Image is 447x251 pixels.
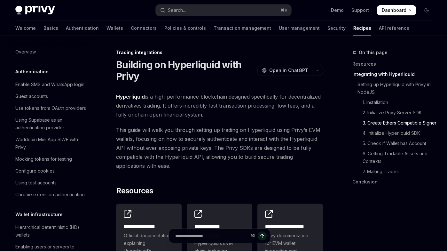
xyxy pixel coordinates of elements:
a: Hierarchical deterministic (HD) wallets [10,222,92,241]
a: Connectors [131,20,157,36]
span: Open in ChatGPT [269,67,308,74]
button: Send message [258,231,267,240]
a: Integrating with Hyperliquid [352,69,437,79]
a: 1. Installation [352,97,437,108]
div: Chrome extension authentication [15,191,85,198]
a: Enable SMS and WhatsApp login [10,79,92,90]
a: 5. Check if Wallet has Account [352,138,437,149]
a: Dashboard [377,5,416,15]
a: Using Supabase as an authentication provider [10,114,92,134]
a: Worldcoin Mini App SIWE with Privy [10,134,92,153]
a: Setting up Hyperliquid with Privy in NodeJS [352,79,437,97]
a: User management [279,20,320,36]
a: 2. Initialize Privy Server SDK [352,108,437,118]
button: Open search [156,4,291,16]
a: API reference [379,20,409,36]
a: Chrome extension authentication [10,189,92,200]
a: Using test accounts [10,177,92,189]
span: ⌘ K [281,8,287,13]
a: Overview [10,46,92,58]
a: Security [327,20,346,36]
a: Policies & controls [164,20,206,36]
button: Toggle dark mode [421,5,432,15]
a: Support [351,7,369,13]
a: Demo [331,7,344,13]
div: Overview [15,48,36,56]
h5: Wallet infrastructure [15,211,63,218]
a: 3. Create Ethers Compatible Signer [352,118,437,128]
input: Ask a question... [175,229,248,243]
a: Wallets [106,20,123,36]
span: This guide will walk you through setting up trading on Hyperliquid using Privy’s EVM wallets, foc... [116,125,323,170]
div: Hierarchical deterministic (HD) wallets [15,223,88,239]
span: On this page [359,49,388,56]
a: Use tokens from OAuth providers [10,102,92,114]
span: Resources [116,186,153,196]
a: Configure cookies [10,165,92,177]
div: Search... [168,6,186,14]
a: Guest accounts [10,91,92,102]
div: Guest accounts [15,93,48,100]
a: 4. Initialize Hyperliquid SDK [352,128,437,138]
div: Worldcoin Mini App SIWE with Privy [15,136,88,151]
a: Transaction management [214,20,271,36]
div: Use tokens from OAuth providers [15,104,86,112]
h5: Authentication [15,68,49,76]
a: Basics [43,20,58,36]
a: 7. Making Trades [352,166,437,177]
img: dark logo [15,6,55,15]
a: Conclusion [352,177,437,187]
a: Hyperliquid [116,93,145,100]
div: Using Supabase as an authentication provider [15,116,88,132]
a: Authentication [66,20,99,36]
div: Configure cookies [15,167,55,175]
a: 6. Getting Tradable Assets and Contexts [352,149,437,166]
h1: Building on Hyperliquid with Privy [116,59,255,82]
span: Dashboard [382,7,406,13]
div: Trading integrations [116,49,323,56]
a: Recipes [353,20,371,36]
div: Mocking tokens for testing [15,155,72,163]
a: Resources [352,59,437,69]
div: Using test accounts [15,179,57,187]
button: Open in ChatGPT [257,65,312,76]
a: Mocking tokens for testing [10,153,92,165]
span: is a high-performance blockchain designed specifically for decentralized derivatives trading. It ... [116,92,323,119]
div: Enable SMS and WhatsApp login [15,81,84,88]
a: Welcome [15,20,36,36]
